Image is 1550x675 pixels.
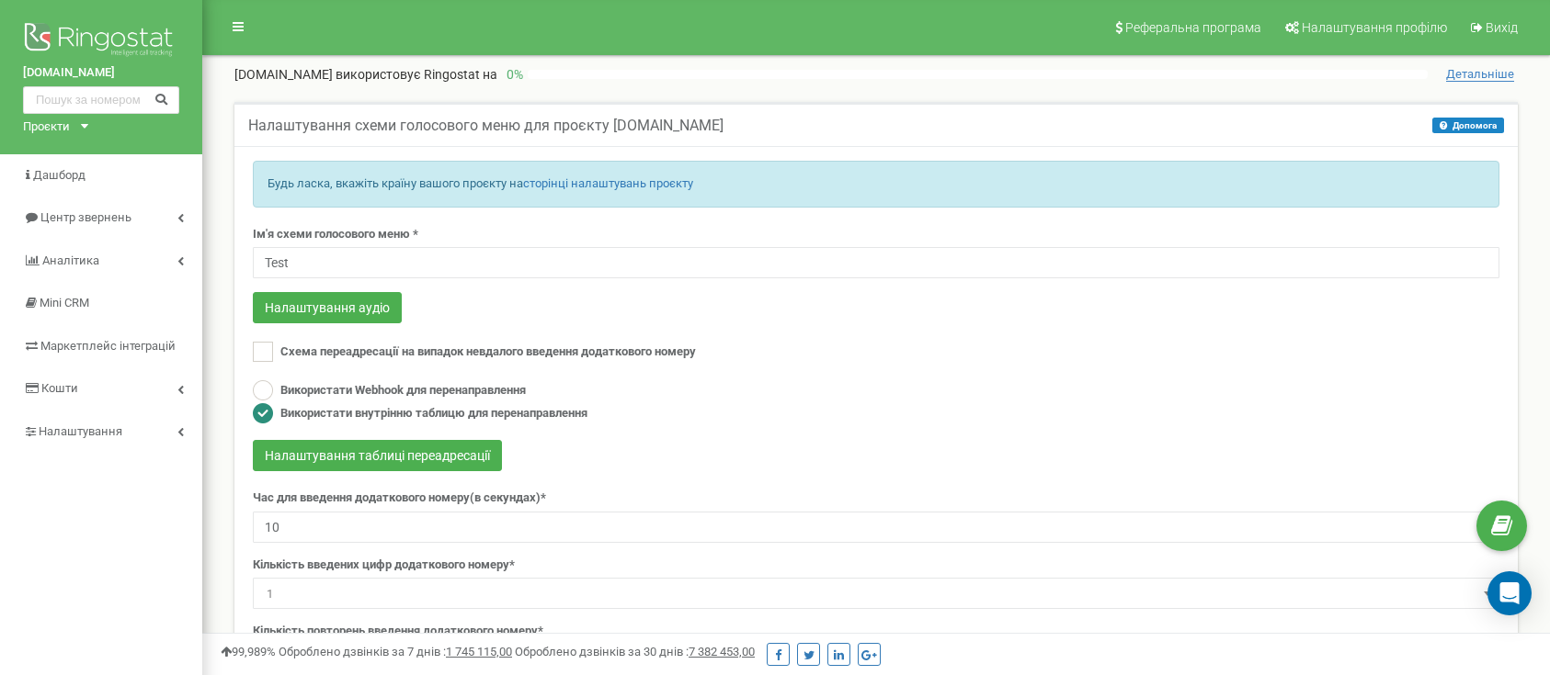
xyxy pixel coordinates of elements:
button: Налаштування таблиці переадресації [253,440,502,471]
label: Використати внутрінню таблицю для перенаправлення [280,405,587,422]
label: Кількість введених цифр додаткового номеру* [253,557,515,574]
p: [DOMAIN_NAME] [234,65,497,84]
span: Mini CRM [40,296,89,309]
span: Детальніше [1446,67,1514,82]
span: Налаштування профілю [1302,20,1447,35]
span: використовує Ringostat на [336,67,497,82]
a: сторінці налаштувань проєкту [523,176,693,190]
span: Оброблено дзвінків за 30 днів : [515,645,755,658]
span: Реферальна програма [1125,20,1261,35]
span: 1 [259,581,1493,607]
input: Пошук за номером [23,86,179,114]
span: Аналiтика [42,253,99,267]
u: 1 745 115,00 [446,645,512,658]
label: Час для введення додаткового номеру(в секундах)* [253,489,546,507]
span: Кошти [41,381,78,395]
label: Ім'я схеми голосового меню * [253,226,418,243]
div: Проєкти [23,118,70,136]
p: Будь ласка, вкажіть країну вашого проєкту на [268,175,1485,193]
h5: Налаштування схеми голосового меню для проєкту [DOMAIN_NAME] [248,118,724,134]
img: Ringostat logo [23,18,179,64]
span: Схема переадресації на випадок невдалого введення додаткового номеру [280,344,696,358]
a: [DOMAIN_NAME] [23,64,179,82]
div: Open Intercom Messenger [1487,571,1532,615]
u: 7 382 453,00 [689,645,755,658]
span: Центр звернень [40,210,131,224]
label: Використати Webhook для перенаправлення [280,382,526,399]
span: Налаштування [39,424,122,438]
span: 99,989% [221,645,276,658]
label: Кількість повторень введення додаткового номеру* [253,623,543,640]
span: Дашборд [33,168,85,182]
span: Оброблено дзвінків за 7 днів : [279,645,512,658]
button: Налаштування аудіо [253,292,402,323]
span: Вихід [1486,20,1518,35]
p: 0 % [497,65,528,84]
span: Маркетплейс інтеграцій [40,339,176,353]
button: Допомога [1432,118,1504,133]
span: 1 [253,578,1499,609]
